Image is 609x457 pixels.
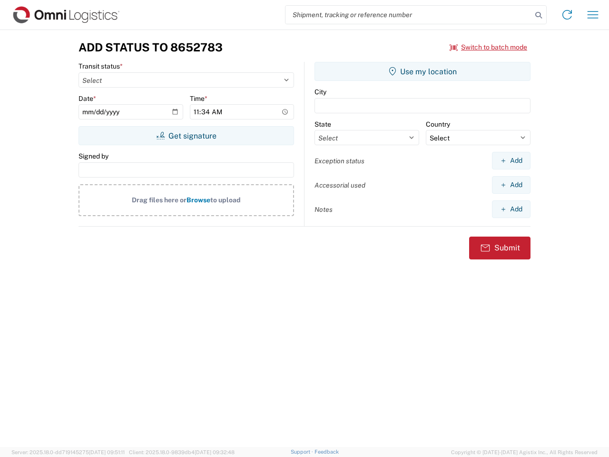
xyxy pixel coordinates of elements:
[314,449,339,455] a: Feedback
[450,40,527,55] button: Switch to batch mode
[129,449,235,455] span: Client: 2025.18.0-9839db4
[195,449,235,455] span: [DATE] 09:32:48
[492,176,530,194] button: Add
[190,94,207,103] label: Time
[291,449,314,455] a: Support
[492,152,530,169] button: Add
[492,200,530,218] button: Add
[89,449,125,455] span: [DATE] 09:51:11
[314,88,326,96] label: City
[79,62,123,70] label: Transit status
[314,181,365,189] label: Accessorial used
[210,196,241,204] span: to upload
[314,205,333,214] label: Notes
[314,157,364,165] label: Exception status
[314,62,530,81] button: Use my location
[314,120,331,129] label: State
[79,152,108,160] label: Signed by
[79,126,294,145] button: Get signature
[285,6,532,24] input: Shipment, tracking or reference number
[79,94,96,103] label: Date
[426,120,450,129] label: Country
[132,196,187,204] span: Drag files here or
[79,40,223,54] h3: Add Status to 8652783
[451,448,598,457] span: Copyright © [DATE]-[DATE] Agistix Inc., All Rights Reserved
[11,449,125,455] span: Server: 2025.18.0-dd719145275
[187,196,210,204] span: Browse
[469,237,530,259] button: Submit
